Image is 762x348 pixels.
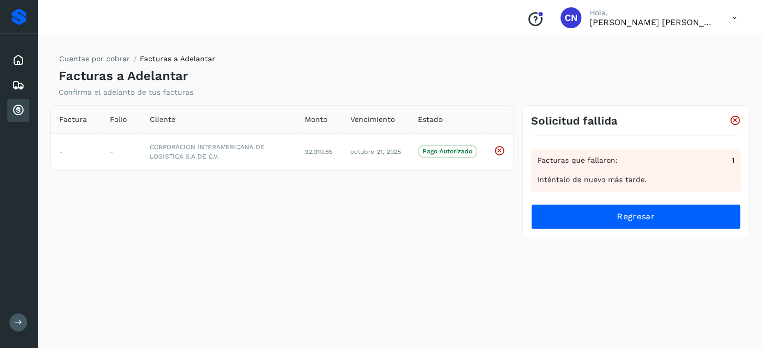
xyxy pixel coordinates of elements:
p: Hola, [590,8,715,17]
span: Monto [305,114,327,125]
p: Claudia Nohemi González Sánchez [590,17,715,27]
div: Facturas que fallaron: [537,155,734,166]
p: Confirma el adelanto de tus facturas [59,88,193,97]
span: Factura [59,114,87,125]
span: Folio [110,114,127,125]
span: Regresar [617,211,654,222]
span: Facturas a Adelantar [140,54,215,63]
div: Embarques [7,74,29,97]
span: Cliente [150,114,175,125]
span: 32,310.85 [305,148,333,155]
span: octubre 21, 2025 [350,148,401,155]
span: Vencimiento [350,114,395,125]
span: 1 [732,155,734,166]
div: Cuentas por cobrar [7,99,29,122]
td: - [102,133,141,170]
td: - [51,133,102,170]
nav: breadcrumb [59,53,215,69]
h4: Facturas a Adelantar [59,69,188,84]
button: Regresar [531,204,741,229]
p: Pago Autorizado [423,148,472,155]
a: Cuentas por cobrar [59,54,130,63]
div: Inténtalo de nuevo más tarde. [537,174,734,185]
div: Inicio [7,49,29,72]
h3: Solicitud fallida [531,114,617,127]
span: Estado [418,114,443,125]
td: CORPORACION INTERAMERICANA DE LOGISTICA S.A DE C.V. [141,133,296,170]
